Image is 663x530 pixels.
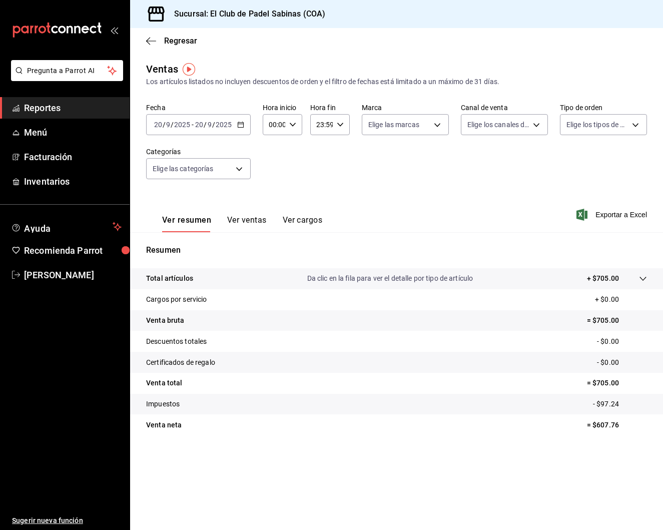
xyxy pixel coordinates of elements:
label: Categorías [146,148,251,155]
span: / [204,121,207,129]
p: + $705.00 [587,273,619,284]
span: Pregunta a Parrot AI [27,66,108,76]
label: Canal de venta [461,104,548,111]
p: Impuestos [146,399,180,409]
label: Fecha [146,104,251,111]
button: Regresar [146,36,197,46]
div: Los artículos listados no incluyen descuentos de orden y el filtro de fechas está limitado a un m... [146,77,647,87]
label: Tipo de orden [560,104,647,111]
input: ---- [174,121,191,129]
input: -- [166,121,171,129]
p: Cargos por servicio [146,294,207,305]
p: Venta total [146,378,182,388]
span: Reportes [24,101,122,115]
span: / [171,121,174,129]
input: -- [195,121,204,129]
h3: Sucursal: El Club de Padel Sabinas (COA) [166,8,325,20]
input: -- [207,121,212,129]
p: Venta bruta [146,315,184,326]
div: navigation tabs [162,215,322,232]
span: Elige los canales de venta [467,120,529,130]
p: = $705.00 [587,378,647,388]
p: - $0.00 [597,357,647,368]
label: Marca [362,104,449,111]
p: Resumen [146,244,647,256]
span: [PERSON_NAME] [24,268,122,282]
span: Regresar [164,36,197,46]
p: Venta neta [146,420,182,430]
p: = $705.00 [587,315,647,326]
button: Exportar a Excel [578,209,647,221]
span: Elige las marcas [368,120,419,130]
span: Inventarios [24,175,122,188]
button: Ver cargos [283,215,323,232]
button: Ver resumen [162,215,211,232]
span: - [192,121,194,129]
p: Total artículos [146,273,193,284]
span: Menú [24,126,122,139]
p: = $607.76 [587,420,647,430]
span: Recomienda Parrot [24,244,122,257]
button: Ver ventas [227,215,267,232]
span: Elige los tipos de orden [566,120,628,130]
button: open_drawer_menu [110,26,118,34]
span: / [163,121,166,129]
button: Pregunta a Parrot AI [11,60,123,81]
p: Descuentos totales [146,336,207,347]
p: - $0.00 [597,336,647,347]
p: Da clic en la fila para ver el detalle por tipo de artículo [307,273,473,284]
span: / [212,121,215,129]
p: + $0.00 [595,294,647,305]
label: Hora inicio [263,104,302,111]
input: -- [154,121,163,129]
div: Ventas [146,62,178,77]
label: Hora fin [310,104,350,111]
a: Pregunta a Parrot AI [7,73,123,83]
p: Certificados de regalo [146,357,215,368]
img: Tooltip marker [183,63,195,76]
p: - $97.24 [593,399,647,409]
input: ---- [215,121,232,129]
span: Facturación [24,150,122,164]
span: Elige las categorías [153,164,214,174]
span: Sugerir nueva función [12,515,122,526]
span: Ayuda [24,221,109,233]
